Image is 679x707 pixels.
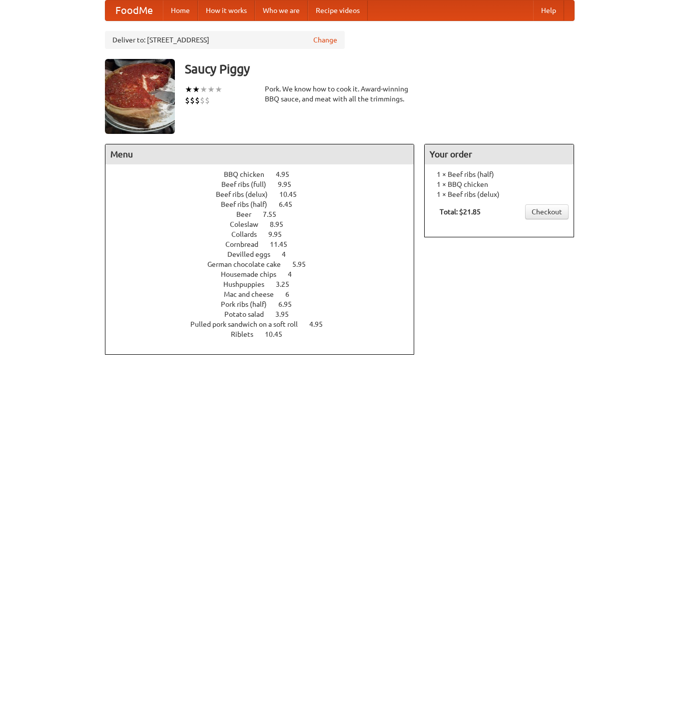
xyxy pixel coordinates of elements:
[288,270,302,278] span: 4
[268,230,292,238] span: 9.95
[533,0,564,20] a: Help
[221,180,276,188] span: Beef ribs (full)
[105,0,163,20] a: FoodMe
[224,290,284,298] span: Mac and cheese
[227,250,304,258] a: Devilled eggs 4
[190,320,341,328] a: Pulled pork sandwich on a soft roll 4.95
[236,210,295,218] a: Beer 7.55
[221,270,310,278] a: Housemade chips 4
[215,84,222,95] li: ★
[198,0,255,20] a: How it works
[230,220,268,228] span: Coleslaw
[221,200,277,208] span: Beef ribs (half)
[190,320,308,328] span: Pulled pork sandwich on a soft roll
[430,179,569,189] li: 1 × BBQ chicken
[223,280,308,288] a: Hushpuppies 3.25
[255,0,308,20] a: Who we are
[224,170,308,178] a: BBQ chicken 4.95
[221,200,311,208] a: Beef ribs (half) 6.45
[221,270,286,278] span: Housemade chips
[195,95,200,106] li: $
[285,290,299,298] span: 6
[276,170,299,178] span: 4.95
[440,208,481,216] b: Total: $21.85
[163,0,198,20] a: Home
[282,250,296,258] span: 4
[231,230,300,238] a: Collards 9.95
[224,310,274,318] span: Potato salad
[270,240,297,248] span: 11.45
[275,310,299,318] span: 3.95
[207,260,324,268] a: German chocolate cake 5.95
[207,260,291,268] span: German chocolate cake
[221,300,277,308] span: Pork ribs (half)
[105,144,414,164] h4: Menu
[190,95,195,106] li: $
[105,31,345,49] div: Deliver to: [STREET_ADDRESS]
[263,210,286,218] span: 7.55
[223,280,274,288] span: Hushpuppies
[231,330,263,338] span: Riblets
[313,35,337,45] a: Change
[185,95,190,106] li: $
[279,200,302,208] span: 6.45
[216,190,278,198] span: Beef ribs (delux)
[207,84,215,95] li: ★
[231,230,267,238] span: Collards
[105,59,175,134] img: angular.jpg
[278,300,302,308] span: 6.95
[279,190,307,198] span: 10.45
[185,59,575,79] h3: Saucy Piggy
[278,180,301,188] span: 9.95
[270,220,293,228] span: 8.95
[205,95,210,106] li: $
[231,330,301,338] a: Riblets 10.45
[200,84,207,95] li: ★
[225,240,306,248] a: Cornbread 11.45
[227,250,280,258] span: Devilled eggs
[430,169,569,179] li: 1 × Beef ribs (half)
[200,95,205,106] li: $
[185,84,192,95] li: ★
[308,0,368,20] a: Recipe videos
[425,144,574,164] h4: Your order
[225,240,268,248] span: Cornbread
[221,180,310,188] a: Beef ribs (full) 9.95
[309,320,333,328] span: 4.95
[276,280,299,288] span: 3.25
[192,84,200,95] li: ★
[265,330,292,338] span: 10.45
[230,220,302,228] a: Coleslaw 8.95
[224,310,307,318] a: Potato salad 3.95
[430,189,569,199] li: 1 × Beef ribs (delux)
[525,204,569,219] a: Checkout
[292,260,316,268] span: 5.95
[224,170,274,178] span: BBQ chicken
[265,84,415,104] div: Pork. We know how to cook it. Award-winning BBQ sauce, and meat with all the trimmings.
[224,290,308,298] a: Mac and cheese 6
[216,190,315,198] a: Beef ribs (delux) 10.45
[221,300,310,308] a: Pork ribs (half) 6.95
[236,210,261,218] span: Beer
